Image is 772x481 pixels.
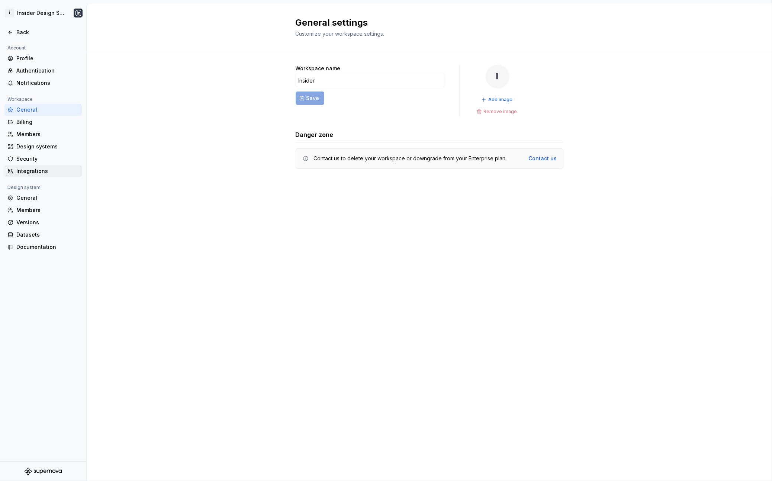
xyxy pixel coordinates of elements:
[16,55,79,62] div: Profile
[4,183,44,192] div: Design system
[25,468,62,475] svg: Supernova Logo
[4,204,82,216] a: Members
[4,104,82,116] a: General
[16,155,79,163] div: Security
[4,241,82,253] a: Documentation
[486,65,509,89] div: I
[16,219,79,226] div: Versions
[4,128,82,140] a: Members
[4,52,82,64] a: Profile
[314,155,507,162] div: Contact us to delete your workspace or downgrade from your Enterprise plan.
[529,155,557,162] a: Contact us
[488,97,512,103] span: Add image
[16,131,79,138] div: Members
[4,192,82,204] a: General
[296,31,385,37] span: Customize your workspace settings.
[4,65,82,77] a: Authentication
[16,67,79,74] div: Authentication
[16,118,79,126] div: Billing
[16,243,79,251] div: Documentation
[479,94,516,105] button: Add image
[16,106,79,113] div: General
[5,9,14,17] div: I
[16,194,79,202] div: General
[4,44,29,52] div: Account
[16,143,79,150] div: Design systems
[17,9,65,17] div: Insider Design System
[1,5,85,21] button: IInsider Design SystemCagdas yildirim
[296,17,554,29] h2: General settings
[16,206,79,214] div: Members
[16,79,79,87] div: Notifications
[296,65,341,72] label: Workspace name
[4,95,36,104] div: Workspace
[4,116,82,128] a: Billing
[4,77,82,89] a: Notifications
[4,217,82,228] a: Versions
[296,130,334,139] h3: Danger zone
[4,153,82,165] a: Security
[4,229,82,241] a: Datasets
[4,165,82,177] a: Integrations
[4,141,82,153] a: Design systems
[16,29,79,36] div: Back
[4,26,82,38] a: Back
[74,9,83,17] img: Cagdas yildirim
[16,167,79,175] div: Integrations
[16,231,79,238] div: Datasets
